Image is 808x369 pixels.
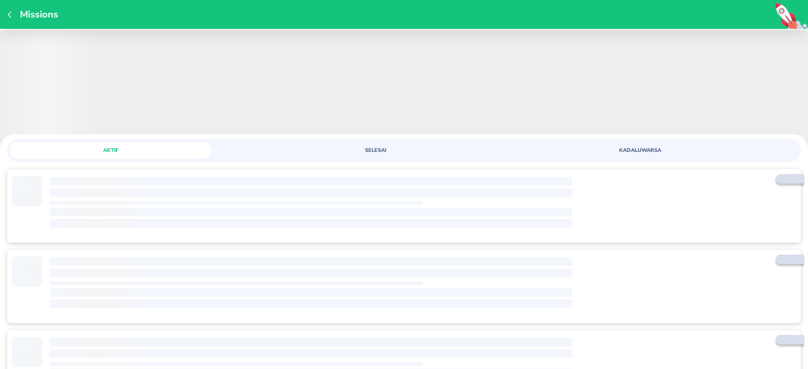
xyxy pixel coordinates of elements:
span: ‌ [50,362,423,366]
a: SELESAI [275,142,533,158]
div: loyalty mission tabs [7,139,801,158]
span: ‌ [50,188,572,197]
span: AKTIF [16,147,206,154]
span: ‌ [12,337,42,367]
span: ‌ [12,256,42,287]
p: Missions [15,8,58,21]
span: ‌ [50,288,572,297]
span: ‌ [12,176,42,206]
span: ‌ [50,219,572,228]
span: ‌ [50,299,572,308]
span: ‌ [50,208,572,216]
a: KADALUWARSA [539,142,798,158]
span: ‌ [50,269,572,277]
span: SELESAI [280,147,471,154]
span: ‌ [50,257,572,266]
span: KADALUWARSA [545,147,736,154]
span: ‌ [50,349,572,358]
span: ‌ [50,177,572,185]
span: ‌ [50,201,423,205]
span: ‌ [50,338,572,346]
a: AKTIF [10,142,269,158]
span: ‌ [50,281,423,285]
